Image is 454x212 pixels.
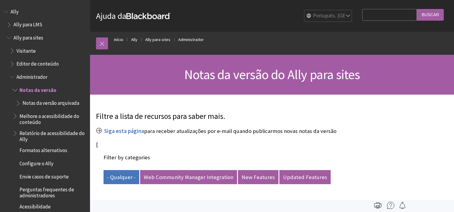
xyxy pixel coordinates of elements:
img: Follow this page [399,202,406,209]
span: Editor de conteúdo [17,59,59,67]
span: Melhore a acessibilidade do conteúdo [20,111,86,125]
p: Filtre a lista de recursos para saber mais. [96,111,359,122]
span: Visitante [17,46,36,54]
span: Acessibilidade [20,202,51,210]
a: Ally para sites [145,36,170,43]
a: Ajuda daBlackboard [96,10,171,21]
span: Notas da versão arquivada [23,98,79,106]
span: Ally para sites [14,33,43,41]
label: Filter by categories [104,154,150,161]
p: para receber atualizações por e-mail quando publicarmos novas notas da versão [96,127,359,135]
span: Envie casos de suporte [20,172,69,180]
span: Notas da versão do Ally para sites [184,66,360,83]
span: Administrador [17,72,47,80]
span: Notas da versão [20,85,56,93]
input: Buscar [417,9,444,21]
a: Ally [131,36,137,43]
span: Formatos alternativos [20,146,67,154]
a: New Features [238,170,278,184]
img: More help [387,202,394,209]
select: Site Language Selector [304,10,352,22]
span: Ally [11,7,19,15]
span: Perguntas frequentes de administradores [20,184,86,199]
p: [ [96,141,359,149]
a: Siga esta página [104,128,144,135]
span: Configure o Ally [20,158,53,166]
strong: Blackboard [126,13,171,19]
a: Administrador [178,36,204,43]
a: Início [114,36,123,43]
img: Print [374,202,381,209]
span: Ally para LMS [14,20,42,28]
span: Relatório de acessibilidade do Ally [20,128,86,142]
a: - Qualquer - [104,170,139,184]
a: Updated Features [279,170,331,184]
a: Web Community Manager Integration [140,170,237,184]
nav: Book outline for Anthology Ally Help [4,7,86,212]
